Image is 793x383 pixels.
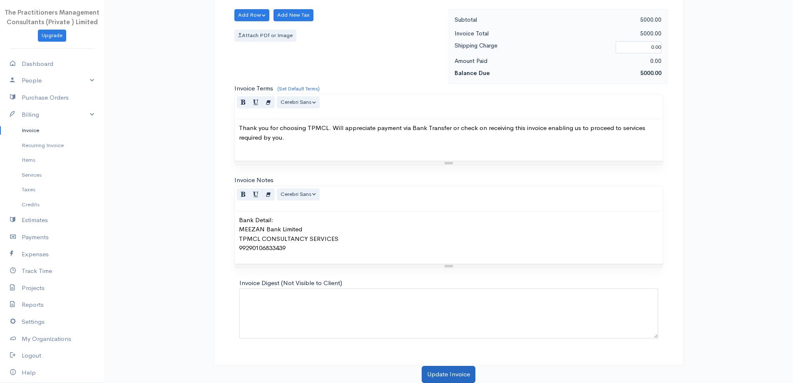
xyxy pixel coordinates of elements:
[422,366,475,383] button: Update Invoice
[234,30,296,42] label: Attach PDf or Image
[237,96,250,108] button: Bold (CTRL+B)
[249,188,262,200] button: Underline (CTRL+U)
[640,69,661,77] span: 5000.00
[277,96,320,108] button: Font Family
[277,188,320,200] button: Font Family
[455,69,490,77] strong: Balance Due
[281,98,311,105] span: Cerebri Sans
[38,30,66,42] a: Upgrade
[558,28,666,39] div: 5000.00
[234,9,270,21] button: Add Row
[450,15,558,25] div: Subtotal
[281,190,311,198] span: Cerebri Sans
[235,264,663,268] div: Resize
[239,215,659,253] p: Bank Detail: MEEZAN Bank Limited TPMCL CONSULTANCY SERVICES 99290106833439
[234,175,273,185] label: Invoice Notes
[450,28,558,39] div: Invoice Total
[234,84,273,93] label: Invoice Terms
[277,85,320,92] a: (Set Default Terms)
[450,40,612,54] div: Shipping Charge
[450,56,558,66] div: Amount Paid
[262,96,275,108] button: Remove Font Style (CTRL+\)
[262,188,275,200] button: Remove Font Style (CTRL+\)
[235,161,663,165] div: Resize
[239,124,645,141] span: Thank you for choosing TPMCL. Will appreciate payment via Bank Transfer or check on receiving thi...
[273,9,313,21] button: Add New Tax
[237,188,250,200] button: Bold (CTRL+B)
[239,278,342,288] label: Invoice Digest (Not Visible to Client)
[558,15,666,25] div: 5000.00
[558,56,666,66] div: 0.00
[5,8,99,26] span: The Practitioners Management Consultants (Private ) Limited
[249,96,262,108] button: Underline (CTRL+U)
